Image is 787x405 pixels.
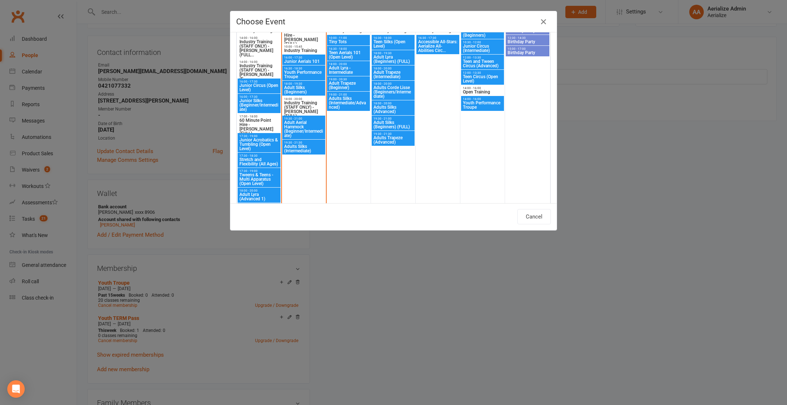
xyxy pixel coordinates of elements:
span: Stretch and Flexibility (All Ages) [239,157,279,166]
span: 16:30 - 17:30 [418,36,458,40]
span: 16:30 - 18:00 [373,36,413,40]
span: 16:00 - 17:30 [239,95,279,99]
span: Youth Performance Troupe [284,70,324,79]
span: 18:00 - 20:00 [373,82,413,85]
span: Adults Silks (Advanced) [373,105,413,114]
span: 17:30 - 19:00 [239,169,279,173]
span: Junior Circus (Intermediate) [463,44,503,53]
span: Junior Circus (Open Level) [239,83,279,92]
span: Adult Lyra (Advanced 1) [239,192,279,201]
span: Teen and Tween Circus (Advanced) [463,59,503,68]
span: Industry Training (STAFF ONLY) - [PERSON_NAME] (F... [239,64,279,81]
span: Tiny Tots [328,40,368,44]
span: Birthday Party [507,51,548,55]
span: 19:30 - 21:30 [284,141,324,144]
h4: Choose Event [236,17,551,26]
span: 18:00 - 20:00 [373,67,413,70]
span: 14:00 - 16:00 [463,87,503,90]
span: Adult Lyra (Beginners) (FULL) [373,55,413,64]
span: 18:00 - 19:30 [373,52,413,55]
span: 10:00 - 11:00 [328,36,368,40]
span: Adult Trapeze (Beginner) [328,81,368,90]
span: 60 Minute Point Hire - [PERSON_NAME] (FULL) [239,118,279,136]
button: Close [538,16,549,28]
span: Industry Training (STAFF ONLY) - [PERSON_NAME] (FULL) [284,101,324,118]
span: Birthday Party [507,29,548,33]
span: 16:00 - 17:30 [239,80,279,83]
span: 19:30 - 21:00 [373,117,413,120]
span: 14:00 - 16:00 [463,97,503,101]
span: Adult Aerial Hammock (Beginner/Intermediate) [284,120,324,138]
span: 17:30 - 19:00 [239,135,279,138]
span: Junior Aerials 101 [284,59,324,64]
span: 60 Minute Point Hire - [PERSON_NAME] (FULL) [284,29,324,46]
span: 19:30 - 21:00 [284,117,324,120]
span: Teen Aerials 101 (Open Level) [328,51,368,59]
span: 10:00 - 15:45 [284,45,324,48]
span: 14:00 - 16:00 [239,60,279,64]
span: 16:30 - 18:00 [328,47,368,51]
span: Adult Trapeze (Intermediate) [373,70,413,79]
span: Industry Training (STAFF ONLY) - [PERSON_NAME] (FULL... [239,40,279,57]
span: Adults Trapeze (Advanced) [373,136,413,144]
span: 12:00 - 13:30 [463,56,503,59]
span: Industry Training [284,48,324,53]
span: Adult Silks (Beginners) [284,85,324,94]
span: 17:30 - 18:30 [239,154,279,157]
span: Teen Silks (Open Level) [373,40,413,48]
span: 18:00 - 20:00 [284,97,324,101]
span: Adult Silks (Beginners) (FULL) [373,120,413,129]
span: Adult Lyra - Intermediate [328,66,368,75]
span: Adults Silks (Intermediate) [284,144,324,153]
span: Junior Acrobatics & Tumbling (Open Level) [239,138,279,151]
span: Industry Training [418,29,458,33]
span: 18:00 - 20:00 [328,63,368,66]
span: 17:00 - 18:00 [239,115,279,118]
span: 18:00 - 19:30 [284,82,324,85]
button: Cancel [517,209,551,224]
span: Industry Training [373,29,413,33]
span: 19:00 - 21:00 [328,93,368,96]
span: 15:00 - 17:00 [507,47,548,51]
span: 16:00 - 17:30 [284,56,324,59]
span: 19:00 - 20:30 [328,78,368,81]
span: Industry Training [328,29,368,33]
span: 18:00 - 20:00 [373,102,413,105]
span: Youth Performance Troupe [463,101,503,109]
span: Tweens & Teens - Multi Apparatus (Open Level) [239,173,279,186]
span: Open Training [463,90,503,94]
span: Birthday Party [507,40,548,44]
span: 19:30 - 21:30 [373,132,413,136]
span: Junior Silks (Beginner/Intermediate) [239,99,279,112]
span: 18:00 - 20:00 [239,189,279,192]
span: Accessible All-Stars: Aerialize All-Abilities Circ... [418,40,458,53]
div: Open Intercom Messenger [7,380,25,398]
span: 10:30 - 12:00 [463,41,503,44]
span: 12:00 - 13:30 [463,71,503,75]
span: 12:30 - 14:30 [507,36,548,40]
span: Adults Corde Lisse (Beginners/Intermediate) [373,85,413,99]
span: 14:00 - 16:00 [239,36,279,40]
span: Adults Silks (Intermediate/Advanced) [328,96,368,109]
span: Teen Circus (Open Level) [463,75,503,83]
span: Junior Circus (Beginners) [463,29,503,37]
span: Industry Training [239,29,279,33]
span: 16:30 - 18:30 [284,67,324,70]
